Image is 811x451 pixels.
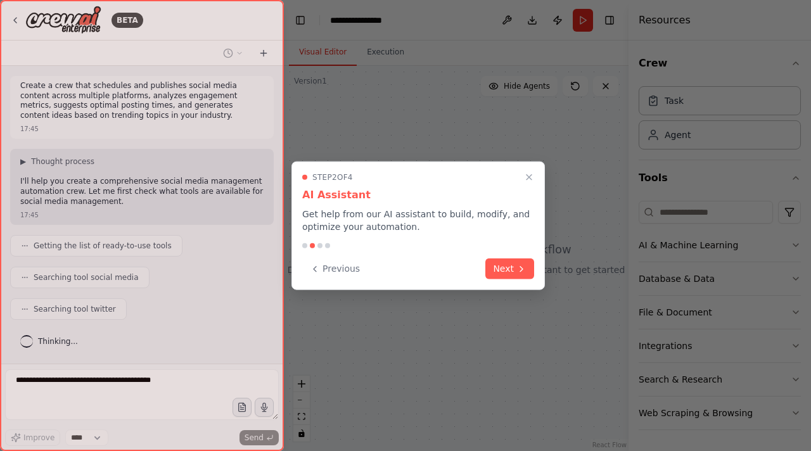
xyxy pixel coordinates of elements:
[312,172,353,182] span: Step 2 of 4
[302,208,534,233] p: Get help from our AI assistant to build, modify, and optimize your automation.
[485,258,534,279] button: Next
[521,170,537,185] button: Close walkthrough
[302,187,534,203] h3: AI Assistant
[291,11,309,29] button: Hide left sidebar
[302,258,367,279] button: Previous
